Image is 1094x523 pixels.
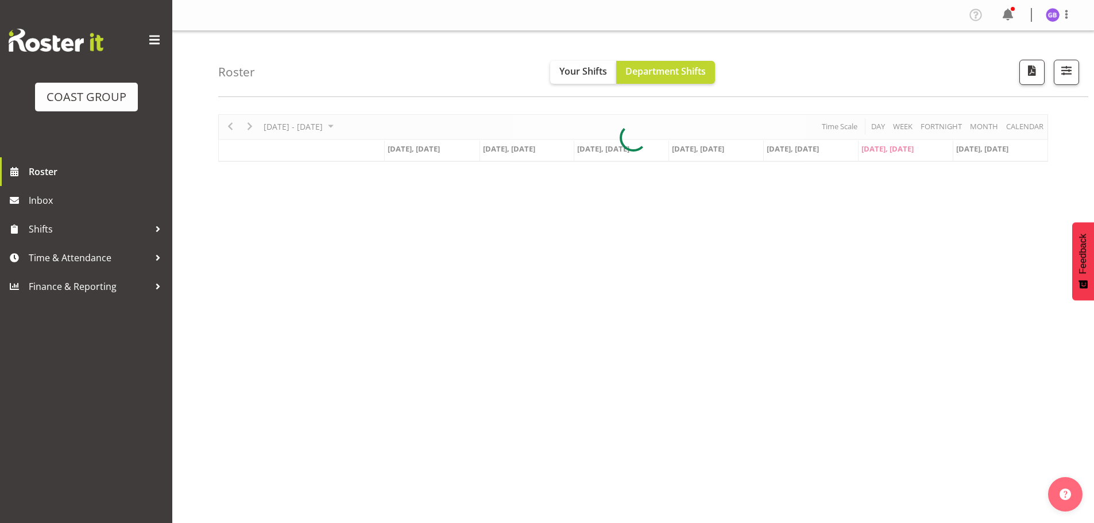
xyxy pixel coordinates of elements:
[559,65,607,78] span: Your Shifts
[47,88,126,106] div: COAST GROUP
[1019,60,1045,85] button: Download a PDF of the roster according to the set date range.
[1054,60,1079,85] button: Filter Shifts
[29,220,149,238] span: Shifts
[616,61,715,84] button: Department Shifts
[9,29,103,52] img: Rosterit website logo
[1060,489,1071,500] img: help-xxl-2.png
[1078,234,1088,274] span: Feedback
[1072,222,1094,300] button: Feedback - Show survey
[550,61,616,84] button: Your Shifts
[29,192,167,209] span: Inbox
[29,278,149,295] span: Finance & Reporting
[1046,8,1060,22] img: gene-burton1159.jpg
[218,65,255,79] h4: Roster
[625,65,706,78] span: Department Shifts
[29,249,149,266] span: Time & Attendance
[29,163,167,180] span: Roster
